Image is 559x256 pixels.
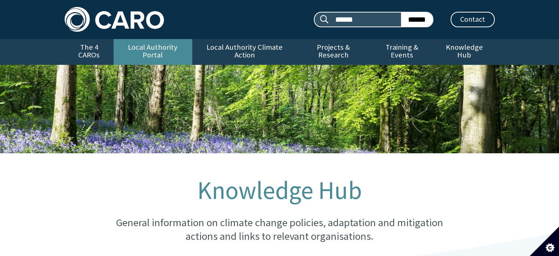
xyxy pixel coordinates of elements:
[451,12,495,27] a: Contact
[530,227,559,256] button: Set cookie preferences
[434,39,494,65] a: Knowledge Hub
[370,39,434,65] a: Training & Events
[297,39,370,65] a: Projects & Research
[114,39,192,65] a: Local Authority Portal
[65,7,164,32] img: Caro logo
[192,39,297,65] a: Local Authority Climate Action
[101,216,458,243] p: General information on climate change policies, adaptation and mitigation actions and links to re...
[65,39,114,65] a: The 4 CAROs
[101,177,458,204] h1: Knowledge Hub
